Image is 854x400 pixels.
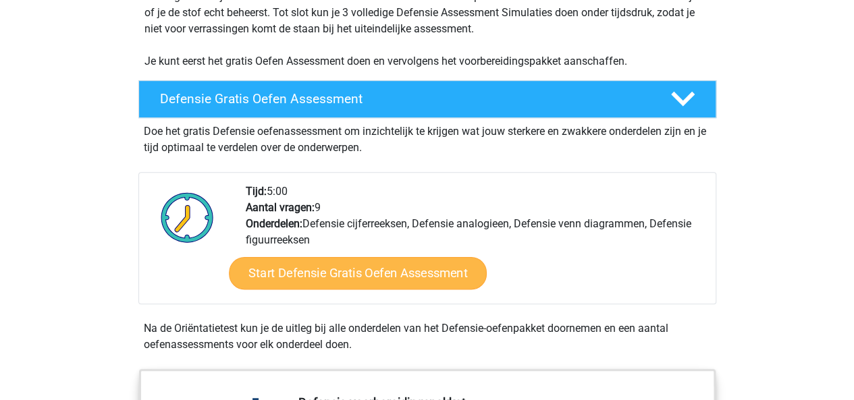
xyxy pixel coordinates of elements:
div: Doe het gratis Defensie oefenassessment om inzichtelijk te krijgen wat jouw sterkere en zwakkere ... [138,118,716,156]
div: 5:00 9 Defensie cijferreeksen, Defensie analogieen, Defensie venn diagrammen, Defensie figuurreeksen [236,183,715,304]
b: Aantal vragen: [246,201,315,214]
h4: Defensie Gratis Oefen Assessment [160,91,649,107]
a: Start Defensie Gratis Oefen Assessment [229,257,487,289]
img: Klok [153,183,221,251]
b: Onderdelen: [246,217,302,230]
b: Tijd: [246,185,267,198]
a: Defensie Gratis Oefen Assessment [133,80,722,118]
div: Na de Oriëntatietest kun je de uitleg bij alle onderdelen van het Defensie-oefenpakket doornemen ... [138,320,716,353]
